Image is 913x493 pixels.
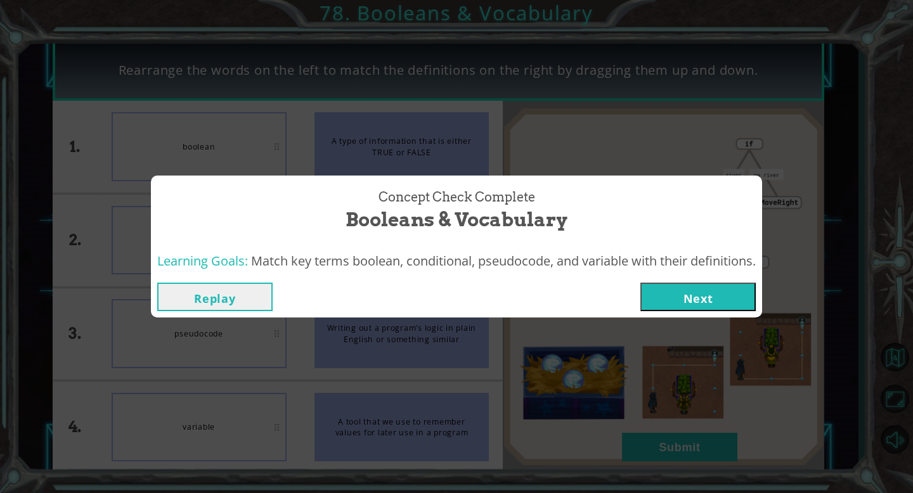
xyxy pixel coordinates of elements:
[346,206,567,233] span: Booleans & Vocabulary
[157,283,273,311] button: Replay
[640,283,756,311] button: Next
[379,188,535,207] span: Concept Check Complete
[251,252,756,269] span: Match key terms boolean, conditional, pseudocode, and variable with their definitions.
[157,252,248,269] span: Learning Goals:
